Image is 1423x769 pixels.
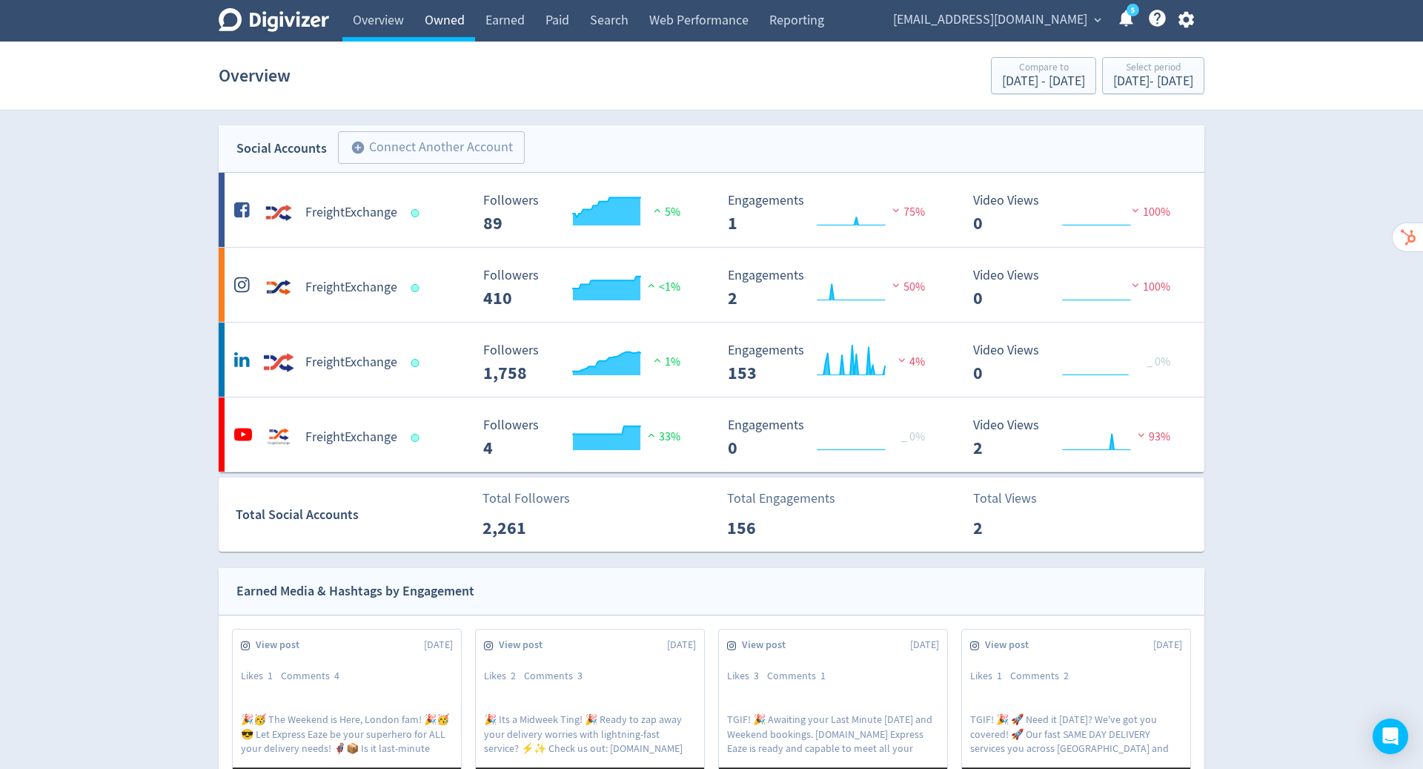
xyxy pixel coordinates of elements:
[720,194,943,233] svg: Engagements 1
[966,268,1188,308] svg: Video Views 0
[1147,354,1170,369] span: _ 0%
[1102,57,1204,94] button: Select period[DATE]- [DATE]
[241,713,453,754] p: 🎉🥳 The Weekend is Here, London fam! 🎉🥳 😎 Let Express Eaze be your superhero for ALL your delivery...
[256,638,308,653] span: View post
[305,429,397,446] h5: FreightExchange
[27,39,219,54] p: Hi there 👋🏽 Looking for performance insights? How can I help?
[720,343,943,383] svg: Engagements 153
[997,669,1002,682] span: 1
[889,205,903,216] img: negative-performance.svg
[264,348,293,377] img: FreightExchange undefined
[305,354,397,372] h5: FreightExchange
[644,429,659,440] img: positive-performance.svg
[893,8,1087,32] span: [EMAIL_ADDRESS][DOMAIN_NAME]
[727,669,767,684] div: Likes
[219,397,1204,472] a: FreightExchange undefinedFreightExchange Followers --- Followers 4 33% Engagements 0 Engagements ...
[820,669,826,682] span: 1
[484,713,696,754] p: 🎉 Its a Midweek Ting! 🎉 Ready to zap away your delivery worries with lightning-fast service? ⚡️✨ ...
[305,204,397,222] h5: FreightExchange
[327,133,525,164] a: Connect Another Account
[236,581,474,602] div: Earned Media & Hashtags by Engagement
[650,354,665,366] img: positive-performance.svg
[305,279,397,297] h5: FreightExchange
[236,138,327,159] div: Social Accounts
[910,638,939,653] span: [DATE]
[484,669,524,684] div: Likes
[268,669,273,682] span: 1
[476,194,698,233] svg: Followers ---
[650,354,680,369] span: 1%
[236,504,472,526] div: Total Social Accounts
[970,713,1182,754] p: TGIF! 🎉 🚀 Need it [DATE]? We've got you covered! 🚀 Our fast SAME DAY DELIVERY services you across...
[338,131,525,164] button: Connect Another Account
[476,418,698,458] svg: Followers ---
[524,669,591,684] div: Comments
[742,638,794,653] span: View post
[219,323,1204,397] a: FreightExchange undefinedFreightExchange Followers --- Followers 1,758 1% Engagements 153 Engagem...
[973,489,1058,509] p: Total Views
[1002,62,1085,75] div: Compare to
[966,418,1188,458] svg: Video Views 2
[720,268,943,308] svg: Engagements 2
[1153,638,1182,653] span: [DATE]
[970,669,1010,684] div: Likes
[888,8,1105,32] button: [EMAIL_ADDRESS][DOMAIN_NAME]
[889,280,903,291] img: negative-performance.svg
[281,669,348,684] div: Comments
[727,515,812,541] p: 156
[411,434,424,442] span: Data last synced: 4 Sep 2025, 12:01pm (AEST)
[1091,13,1104,27] span: expand_more
[901,429,925,444] span: _ 0%
[667,638,696,653] span: [DATE]
[1128,205,1143,216] img: negative-performance.svg
[1127,4,1139,16] a: 5
[411,359,424,367] span: Data last synced: 3 Sep 2025, 9:02pm (AEST)
[727,713,939,754] p: TGIF! 🎉 Awaiting your Last Minute [DATE] and Weekend bookings. [DOMAIN_NAME] Express Eaze is read...
[424,638,453,653] span: [DATE]
[644,429,680,444] span: 33%
[577,669,583,682] span: 3
[1113,75,1193,88] div: [DATE] - [DATE]
[1064,669,1069,682] span: 2
[264,273,293,303] img: FreightExchange undefined
[1134,429,1149,440] img: negative-performance.svg
[985,638,1037,653] span: View post
[1128,280,1143,291] img: negative-performance.svg
[650,205,665,216] img: positive-performance.svg
[1373,719,1408,754] div: Open Intercom Messenger
[219,248,1204,322] a: FreightExchange undefinedFreightExchange Followers --- Followers 410 <1% Engagements 2 Engagement...
[644,280,659,291] img: positive-performance.svg
[973,515,1058,541] p: 2
[264,198,293,228] img: FreightExchange undefined
[411,209,424,217] span: Data last synced: 4 Sep 2025, 6:02am (AEST)
[1002,75,1085,88] div: [DATE] - [DATE]
[889,280,925,294] span: 50%
[991,57,1096,94] button: Compare to[DATE] - [DATE]
[1128,280,1170,294] span: 100%
[219,52,291,99] h1: Overview
[499,638,551,653] span: View post
[767,669,834,684] div: Comments
[476,268,698,308] svg: Followers ---
[754,669,759,682] span: 3
[1134,429,1170,444] span: 93%
[219,173,1204,247] a: FreightExchange undefinedFreightExchange Followers --- Followers 89 5% Engagements 1 Engagements ...
[966,194,1188,233] svg: Video Views 0
[1128,205,1170,220] span: 100%
[27,54,219,67] p: Message from Emma, sent 46w ago
[889,205,925,220] span: 75%
[644,280,680,294] span: <1%
[650,205,680,220] span: 5%
[411,284,424,292] span: Data last synced: 3 Sep 2025, 9:02pm (AEST)
[241,669,281,684] div: Likes
[482,515,568,541] p: 2,261
[511,669,516,682] span: 2
[1113,62,1193,75] div: Select period
[727,489,835,509] p: Total Engagements
[264,423,293,452] img: FreightExchange undefined
[1131,5,1135,16] text: 5
[476,343,698,383] svg: Followers ---
[895,354,909,366] img: negative-performance.svg
[720,418,943,458] svg: Engagements 0
[334,669,339,682] span: 4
